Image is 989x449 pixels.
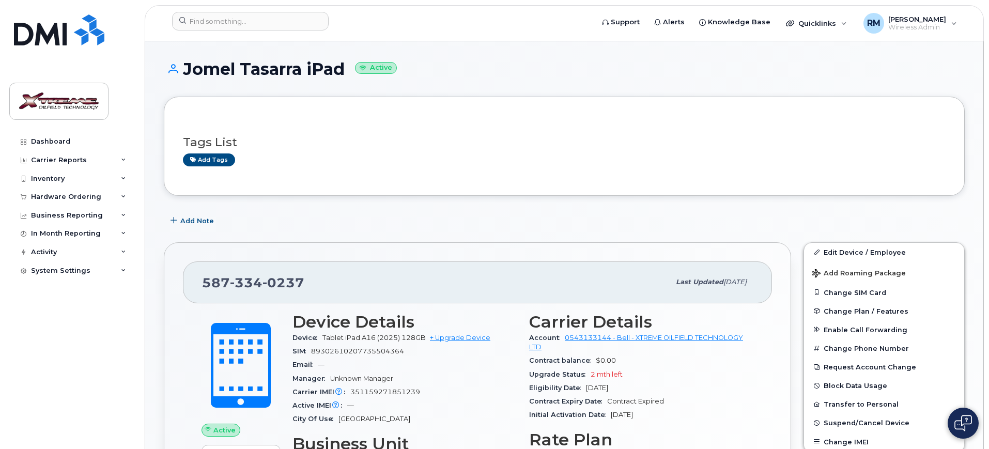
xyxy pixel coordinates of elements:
a: Edit Device / Employee [804,243,964,261]
span: $0.00 [596,357,616,364]
h3: Device Details [292,313,517,331]
a: 0543133144 - Bell - XTREME OILFIELD TECHNOLOGY LTD [529,334,743,351]
small: Active [355,62,397,74]
button: Suspend/Cancel Device [804,413,964,432]
button: Change Plan / Features [804,302,964,320]
img: Open chat [954,415,972,431]
span: Suspend/Cancel Device [824,419,909,427]
h3: Carrier Details [529,313,753,331]
span: 89302610207735504364 [311,347,404,355]
span: 587 [202,275,304,290]
span: Unknown Manager [330,375,393,382]
span: [DATE] [611,411,633,419]
h3: Tags List [183,136,946,149]
a: + Upgrade Device [430,334,490,342]
button: Request Account Change [804,358,964,376]
button: Change SIM Card [804,283,964,302]
span: Carrier IMEI [292,388,350,396]
span: 0237 [262,275,304,290]
span: Eligibility Date [529,384,586,392]
button: Add Roaming Package [804,262,964,283]
span: [DATE] [723,278,747,286]
span: Active IMEI [292,401,347,409]
span: [GEOGRAPHIC_DATA] [338,415,410,423]
span: — [347,401,354,409]
a: Add tags [183,153,235,166]
span: Last updated [676,278,723,286]
span: — [318,361,324,368]
span: 334 [230,275,262,290]
span: [DATE] [586,384,608,392]
span: Account [529,334,565,342]
button: Change Phone Number [804,339,964,358]
span: Active [213,425,236,435]
button: Block Data Usage [804,376,964,395]
button: Enable Call Forwarding [804,320,964,339]
span: Change Plan / Features [824,307,908,315]
span: Tablet iPad A16 (2025) 128GB [322,334,426,342]
span: Device [292,334,322,342]
span: Contract balance [529,357,596,364]
button: Transfer to Personal [804,395,964,413]
span: 351159271851239 [350,388,420,396]
span: Upgrade Status [529,370,591,378]
span: Email [292,361,318,368]
span: Add Note [180,216,214,226]
span: Initial Activation Date [529,411,611,419]
span: 2 mth left [591,370,623,378]
span: City Of Use [292,415,338,423]
span: Contract Expired [607,397,664,405]
h3: Rate Plan [529,430,753,449]
button: Add Note [164,211,223,230]
h1: Jomel Tasarra iPad [164,60,965,78]
span: Manager [292,375,330,382]
span: Enable Call Forwarding [824,326,907,333]
span: Contract Expiry Date [529,397,607,405]
span: Add Roaming Package [812,269,906,279]
span: SIM [292,347,311,355]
